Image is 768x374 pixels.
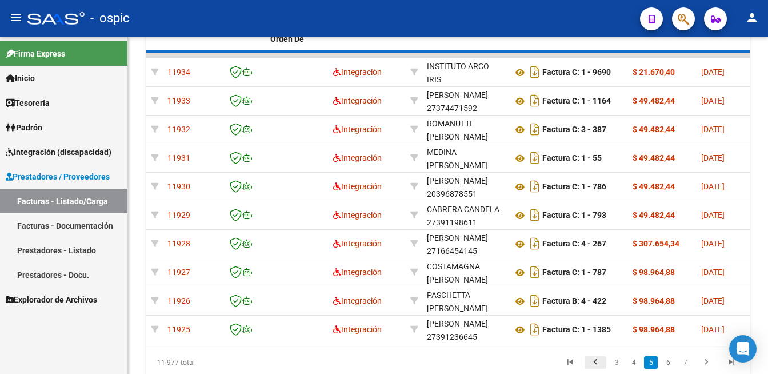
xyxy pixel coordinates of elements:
[167,153,190,162] span: 11931
[542,154,602,163] strong: Factura C: 1 - 55
[333,182,382,191] span: Integración
[633,296,675,305] strong: $ 98.964,88
[633,210,675,220] strong: $ 49.482,44
[333,268,382,277] span: Integración
[633,153,675,162] strong: $ 49.482,44
[6,121,42,134] span: Padrón
[542,297,606,306] strong: Factura B: 4 - 422
[527,234,542,253] i: Descargar documento
[333,153,382,162] span: Integración
[6,170,110,183] span: Prestadores / Proveedores
[167,296,190,305] span: 11926
[745,11,759,25] mat-icon: person
[697,14,748,64] datatable-header-cell: Fecha Cpbt
[527,120,542,138] i: Descargar documento
[427,289,503,313] div: 27269253989
[701,325,725,334] span: [DATE]
[701,210,725,220] span: [DATE]
[333,125,382,134] span: Integración
[633,325,675,334] strong: $ 98.964,88
[701,296,725,305] span: [DATE]
[729,335,757,363] div: Open Intercom Messenger
[329,14,406,64] datatable-header-cell: Area
[527,63,542,81] i: Descargar documento
[527,320,542,339] i: Descargar documento
[633,268,675,277] strong: $ 98.964,88
[266,14,329,64] datatable-header-cell: Facturado x Orden De
[270,21,313,43] span: Facturado x Orden De
[633,96,675,105] strong: $ 49.482,44
[542,97,611,106] strong: Factura C: 1 - 1164
[701,182,725,191] span: [DATE]
[701,96,725,105] span: [DATE]
[427,89,488,102] div: [PERSON_NAME]
[333,239,382,248] span: Integración
[542,182,606,192] strong: Factura C: 1 - 786
[633,125,675,134] strong: $ 49.482,44
[427,260,503,287] div: COSTAMAGNA [PERSON_NAME]
[427,174,503,198] div: 20396878551
[427,232,488,245] div: [PERSON_NAME]
[542,325,611,335] strong: Factura C: 1 - 1385
[701,153,725,162] span: [DATE]
[527,206,542,224] i: Descargar documento
[427,289,503,315] div: PASCHETTA [PERSON_NAME]
[527,177,542,196] i: Descargar documento
[427,260,503,284] div: 27387246083
[6,97,50,109] span: Tesorería
[527,263,542,281] i: Descargar documento
[633,182,675,191] strong: $ 49.482,44
[701,67,725,77] span: [DATE]
[6,47,65,60] span: Firma Express
[427,89,503,113] div: 27374471592
[163,14,220,64] datatable-header-cell: ID
[427,317,488,331] div: [PERSON_NAME]
[427,146,503,170] div: 20391199613
[220,14,266,64] datatable-header-cell: CAE
[167,96,190,105] span: 11933
[167,125,190,134] span: 11932
[542,211,606,220] strong: Factura C: 1 - 793
[90,6,130,31] span: - ospic
[527,149,542,167] i: Descargar documento
[422,14,508,64] datatable-header-cell: Razón Social
[542,240,606,249] strong: Factura C: 4 - 267
[427,203,499,216] div: CABRERA CANDELA
[167,67,190,77] span: 11934
[167,268,190,277] span: 11927
[508,14,628,64] datatable-header-cell: CPBT
[167,325,190,334] span: 11925
[427,203,503,227] div: 27391198611
[6,293,97,306] span: Explorador de Archivos
[542,268,606,277] strong: Factura C: 1 - 787
[333,67,382,77] span: Integración
[333,296,382,305] span: Integración
[333,325,382,334] span: Integración
[542,68,611,77] strong: Factura C: 1 - 9690
[427,60,503,86] div: INSTITUTO ARCO IRIS
[167,239,190,248] span: 11928
[628,14,697,64] datatable-header-cell: Monto
[701,268,725,277] span: [DATE]
[427,117,503,141] div: 27386003055
[701,125,725,134] span: [DATE]
[427,60,503,84] div: 30716237008
[427,146,503,172] div: MEDINA [PERSON_NAME]
[633,239,679,248] strong: $ 307.654,34
[167,182,190,191] span: 11930
[633,67,675,77] strong: $ 21.670,40
[527,91,542,110] i: Descargar documento
[427,232,503,256] div: 27166454145
[542,125,606,134] strong: Factura C: 3 - 387
[701,239,725,248] span: [DATE]
[427,174,488,188] div: [PERSON_NAME]
[167,210,190,220] span: 11929
[527,292,542,310] i: Descargar documento
[333,96,382,105] span: Integración
[427,117,503,144] div: ROMANUTTI [PERSON_NAME]
[6,146,111,158] span: Integración (discapacidad)
[9,11,23,25] mat-icon: menu
[427,317,503,341] div: 27391236645
[333,210,382,220] span: Integración
[6,72,35,85] span: Inicio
